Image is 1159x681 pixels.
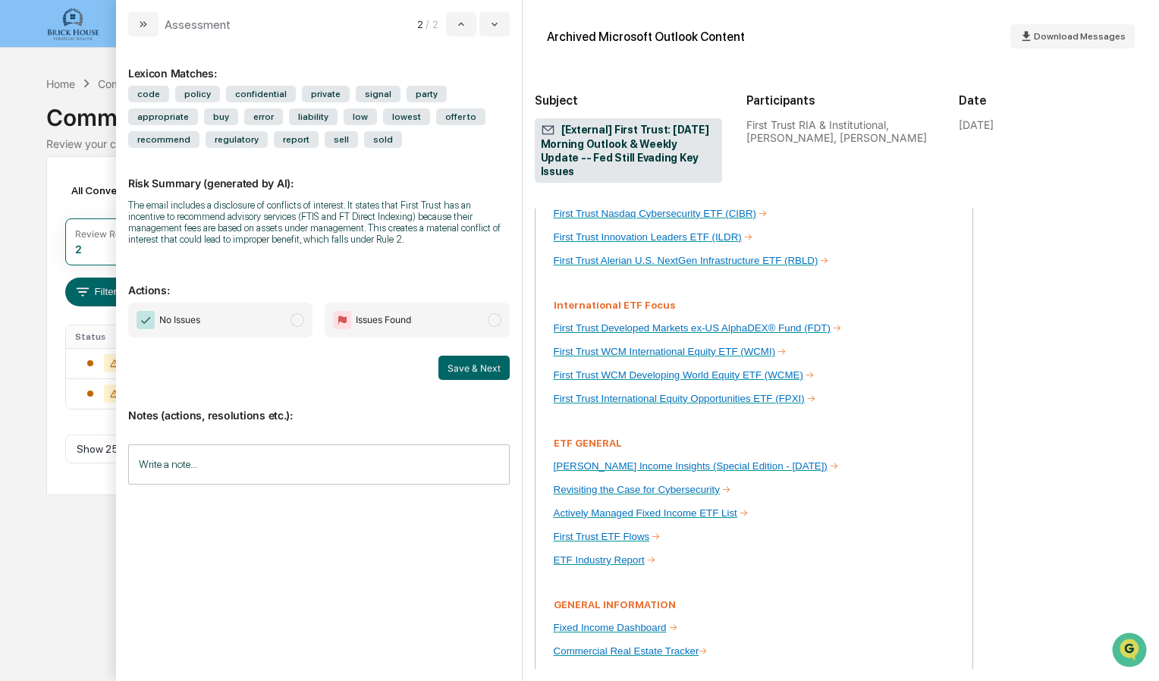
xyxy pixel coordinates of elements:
span: liability [289,108,338,125]
span: lowest [383,108,430,125]
span: Revisiting the Case for Cybersecurity [554,484,720,495]
a: Commercial Real Estate Tracker [554,644,699,657]
a: 🗄️Attestations [104,262,194,290]
span: [External] First Trust: [DATE] Morning Outlook & Weekly Update -- Fed Still Evading Key Issues [541,123,717,179]
h2: Subject [535,93,723,108]
a: First Trust International Equity Opportunities ETF (FPXI) [554,391,805,405]
button: Start new chat [258,120,276,138]
button: See all [235,165,276,183]
span: → [744,231,752,243]
div: The email includes a disclosure of conflicts of interest. It states that First Trust has an incen... [128,199,510,245]
span: sell [325,131,358,148]
span: Data Lookup [30,297,96,312]
span: error [244,108,283,125]
span: private [302,86,350,102]
span: 2 [417,18,423,30]
span: First Trust Developed Markets ex-US AlphaDEX® Fund (FDT) [554,322,831,334]
span: → [669,621,677,633]
span: buy [204,108,238,125]
span: Attestations [125,268,188,284]
span: First Trust Innovation Leaders ETF (ILDR) [554,231,742,243]
span: First Trust International Equity Opportunities ETF (FPXI) [554,393,805,404]
div: Communications Archive [98,77,221,90]
p: Notes (actions, resolutions etc.): [128,391,510,422]
span: Pylon [151,334,184,346]
div: 🗄️ [110,270,122,282]
span: Issues Found [356,312,411,328]
div: 2 [75,243,82,256]
a: [PERSON_NAME] Income Insights (Special Edition - [DATE]) [554,459,828,472]
a: Fixed Income Dashboard [554,620,667,634]
a: First Trust Developed Markets ex-US AlphaDEX® Fund (FDT) [554,321,831,334]
p: How can we help? [15,31,276,55]
span: → [652,530,660,542]
h2: Date [959,93,1147,108]
a: 🖐️Preclearance [9,262,104,290]
img: 1746055101610-c473b297-6a78-478c-a979-82029cc54cd1 [15,115,42,143]
span: code [128,86,169,102]
img: Robert Macaulay [15,191,39,215]
span: → [740,507,748,519]
span: [DATE] [134,206,165,218]
div: Archived Microsoft Outlook Content [547,30,745,44]
img: Checkmark [137,311,155,329]
div: Home [46,77,75,90]
div: [DATE] [959,118,994,131]
a: Monthly Strategy Deck [554,667,655,681]
button: Download Messages [1010,24,1135,49]
div: First Trust RIA & Institutional, [PERSON_NAME], [PERSON_NAME] [746,118,934,144]
span: → [820,254,828,266]
span: appropriate [128,108,198,125]
th: Status [66,325,147,348]
span: / 2 [426,18,442,30]
button: Filters [65,278,131,306]
div: Review your communication records across channels [46,137,1113,150]
a: First Trust WCM International Equity ETF (WCMI) [554,344,776,358]
span: → [658,668,666,680]
button: Save & Next [438,356,510,380]
div: Start new chat [68,115,249,130]
span: Preclearance [30,268,98,284]
span: Commercial Real Estate Tracker [554,645,699,657]
span: sold [364,131,402,148]
p: Actions: [128,265,510,297]
span: confidential [226,86,296,102]
span: Monthly Strategy Deck [554,669,655,680]
div: Past conversations [15,168,102,180]
span: → [699,645,707,657]
span: offer to [436,108,485,125]
span: GENERAL INFORMATION [554,598,676,610]
span: → [759,207,767,219]
div: All Conversations [65,178,180,202]
span: ETF GENERAL [554,437,622,449]
span: recommend [128,131,199,148]
span: party [407,86,447,102]
div: 🔎 [15,299,27,311]
span: First Trust WCM International Equity ETF (WCMI) [554,346,776,357]
img: 8933085812038_c878075ebb4cc5468115_72.jpg [32,115,59,143]
a: First Trust Innovation Leaders ETF (ILDR) [554,230,742,243]
div: 🖐️ [15,270,27,282]
div: Review Required [75,228,148,240]
a: Powered byPylon [107,334,184,346]
span: Download Messages [1034,31,1126,42]
span: → [722,483,730,495]
span: signal [356,86,400,102]
img: Flag [333,311,351,329]
span: low [344,108,377,125]
a: Actively Managed Fixed Income ETF List [554,506,737,519]
span: → [807,392,815,404]
span: International ETF Focus [554,299,676,311]
iframe: Open customer support [1110,631,1151,672]
span: → [833,322,841,334]
div: We're available if you need us! [68,130,209,143]
span: [PERSON_NAME] Income Insights (Special Edition - [DATE]) [554,460,828,472]
a: First Trust ETF Flows [554,529,650,543]
div: Lexicon Matches: [128,49,510,80]
div: Communications Archive [46,92,1113,131]
span: First Trust WCM Developing World Equity ETF (WCME) [554,369,803,381]
span: First Trust Nasdaq Cybersecurity ETF (CIBR) [554,208,756,219]
span: → [777,345,786,357]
